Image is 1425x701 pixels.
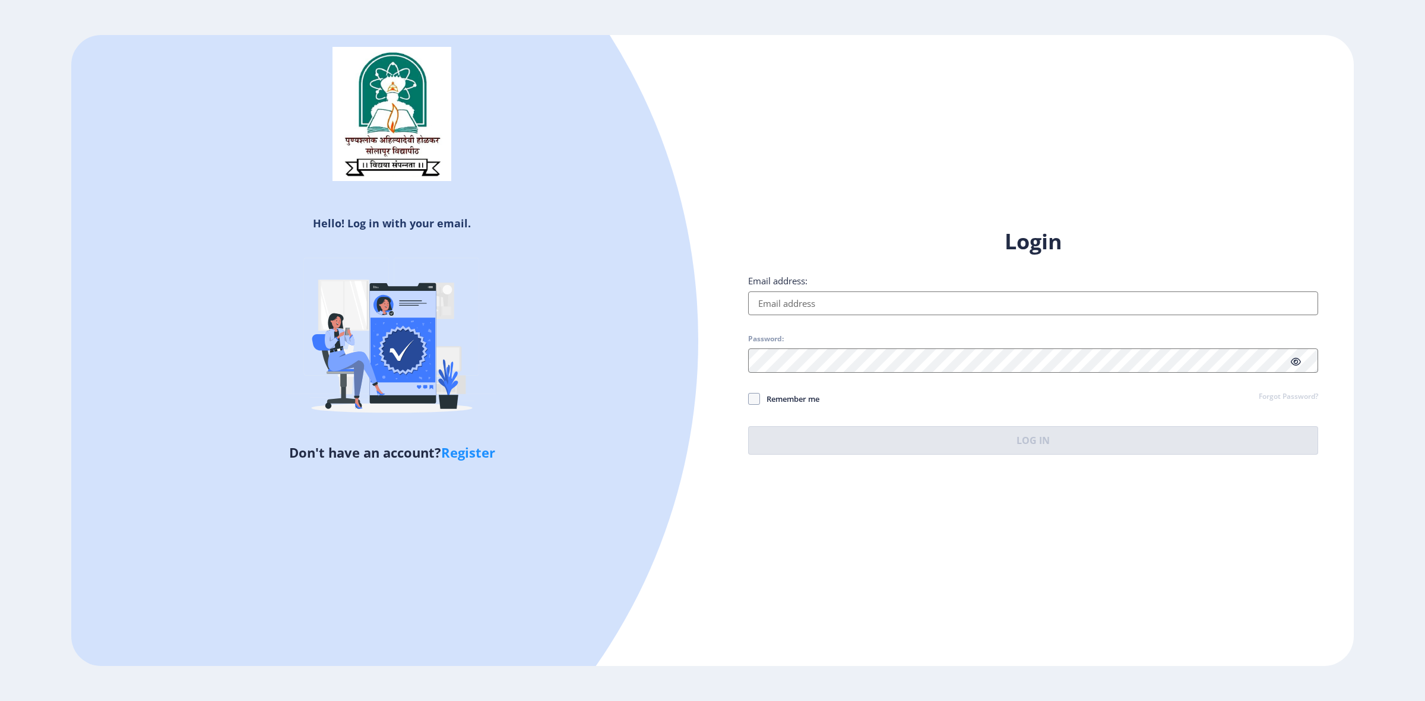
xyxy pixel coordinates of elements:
img: Verified-rafiki.svg [288,235,496,443]
label: Password: [748,334,784,344]
h1: Login [748,227,1318,256]
a: Forgot Password? [1259,392,1318,402]
a: Register [441,443,495,461]
img: sulogo.png [332,47,451,181]
h5: Don't have an account? [80,443,704,462]
span: Remember me [760,392,819,406]
input: Email address [748,291,1318,315]
button: Log In [748,426,1318,455]
label: Email address: [748,275,807,287]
